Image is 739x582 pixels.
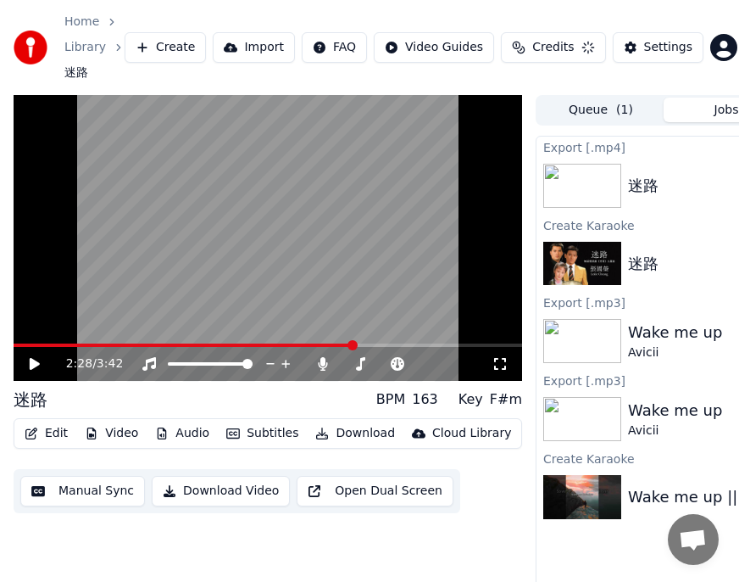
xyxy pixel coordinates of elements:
[14,388,47,411] div: 迷路
[66,355,92,372] span: 2:28
[628,423,722,439] div: Avicii
[97,355,123,372] span: 3:42
[20,476,145,506] button: Manual Sync
[613,32,703,63] button: Settings
[78,422,145,445] button: Video
[628,321,722,344] div: Wake me up
[64,64,88,81] span: 迷路
[376,389,405,410] div: BPM
[213,32,294,63] button: Import
[64,14,125,81] nav: breadcrumb
[148,422,216,445] button: Audio
[616,102,633,119] span: ( 1 )
[490,389,522,410] div: F#m
[668,514,719,565] a: 打開聊天
[458,389,483,410] div: Key
[412,389,438,410] div: 163
[219,422,305,445] button: Subtitles
[628,344,722,361] div: Avicii
[628,252,658,276] div: 迷路
[628,399,722,423] div: Wake me up
[532,39,574,56] span: Credits
[125,32,207,63] button: Create
[66,355,107,372] div: /
[538,98,664,122] button: Queue
[374,32,494,63] button: Video Guides
[64,14,99,31] a: Home
[501,32,605,63] button: Credits
[297,476,453,506] button: Open Dual Screen
[14,31,47,64] img: youka
[18,422,75,445] button: Edit
[432,425,511,442] div: Cloud Library
[152,476,290,506] button: Download Video
[302,32,367,63] button: FAQ
[64,39,106,56] a: Library
[644,39,692,56] div: Settings
[628,174,658,198] div: 迷路
[308,422,402,445] button: Download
